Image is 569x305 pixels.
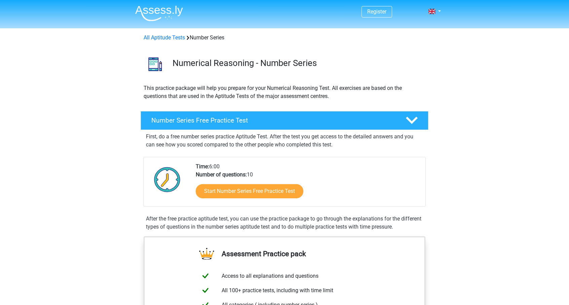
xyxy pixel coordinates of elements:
[144,34,185,41] a: All Aptitude Tests
[141,34,428,42] div: Number Series
[143,215,426,231] div: After the free practice aptitude test, you can use the practice package to go through the explana...
[146,133,423,149] p: First, do a free number series practice Aptitude Test. After the test you get access to the detai...
[191,163,425,206] div: 6:00 10
[173,58,423,68] h3: Numerical Reasoning - Number Series
[196,184,303,198] a: Start Number Series Free Practice Test
[367,8,386,15] a: Register
[151,116,395,124] h4: Number Series Free Practice Test
[144,84,425,100] p: This practice package will help you prepare for your Numerical Reasoning Test. All exercises are ...
[135,5,183,21] img: Assessly
[196,171,247,178] b: Number of questions:
[196,163,209,170] b: Time:
[141,50,169,78] img: number series
[138,111,431,130] a: Number Series Free Practice Test
[150,163,184,196] img: Clock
